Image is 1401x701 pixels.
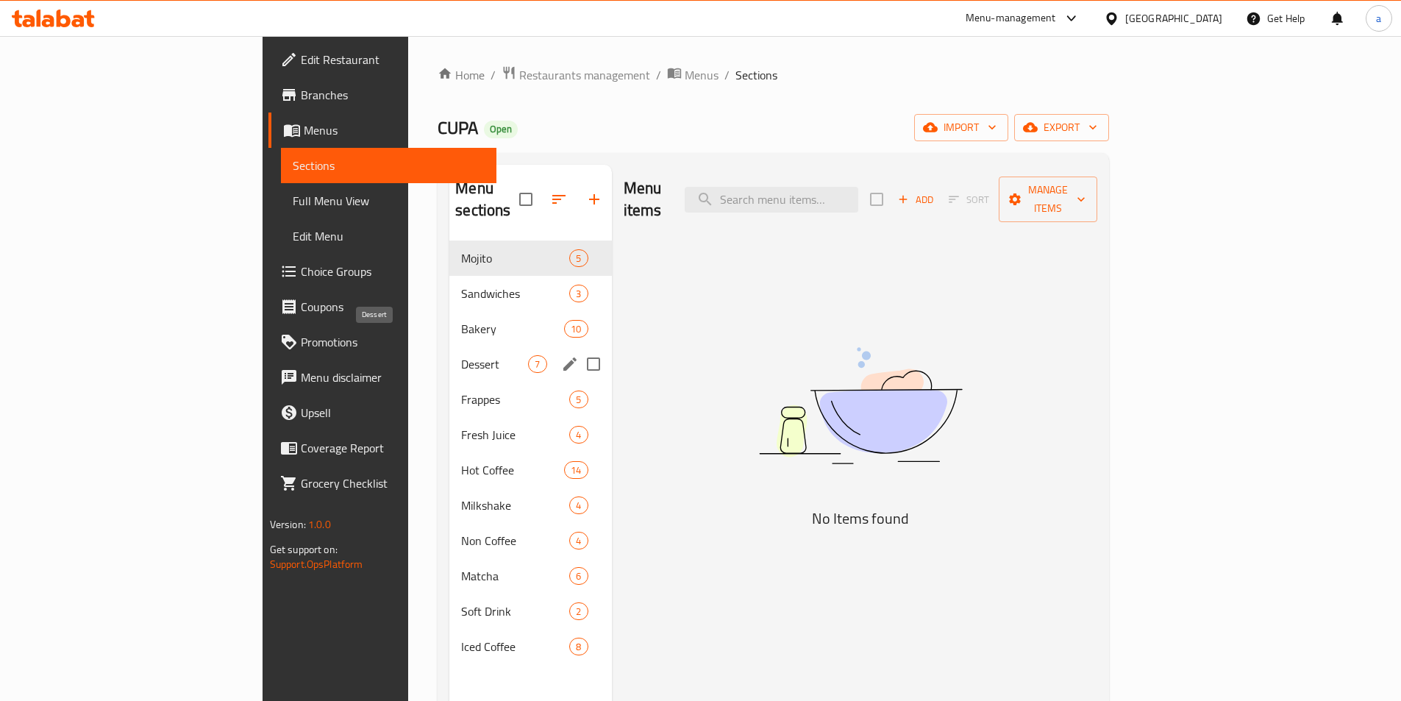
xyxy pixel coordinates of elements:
button: Add section [577,182,612,217]
a: Coverage Report [268,430,496,466]
div: Milkshake4 [449,488,611,523]
span: Select all sections [510,184,541,215]
div: [GEOGRAPHIC_DATA] [1125,10,1222,26]
a: Coupons [268,289,496,324]
span: Coverage Report [301,439,485,457]
a: Branches [268,77,496,113]
span: 4 [570,534,587,548]
span: 5 [570,393,587,407]
span: Restaurants management [519,66,650,84]
span: Sort sections [541,182,577,217]
div: Non Coffee4 [449,523,611,558]
span: 5 [570,252,587,266]
span: a [1376,10,1381,26]
span: Promotions [301,333,485,351]
a: Grocery Checklist [268,466,496,501]
a: Choice Groups [268,254,496,289]
div: Iced Coffee [461,638,569,655]
h2: Menu items [624,177,668,221]
span: 7 [529,357,546,371]
div: items [569,391,588,408]
div: items [569,426,588,444]
span: Select section first [939,188,999,211]
button: import [914,114,1008,141]
span: Get support on: [270,540,338,559]
li: / [724,66,730,84]
a: Upsell [268,395,496,430]
div: Sandwiches [461,285,569,302]
span: Frappes [461,391,569,408]
span: Full Menu View [293,192,485,210]
span: 10 [565,322,587,336]
span: Choice Groups [301,263,485,280]
input: search [685,187,858,213]
div: items [564,461,588,479]
span: 1.0.0 [308,515,331,534]
span: Non Coffee [461,532,569,549]
div: Mojito5 [449,241,611,276]
a: Edit Restaurant [268,42,496,77]
a: Promotions [268,324,496,360]
span: Dessert [461,355,528,373]
span: Sections [293,157,485,174]
div: Sandwiches3 [449,276,611,311]
div: Frappes5 [449,382,611,417]
nav: Menu sections [449,235,611,670]
span: Branches [301,86,485,104]
button: Manage items [999,177,1097,222]
img: dish.svg [677,308,1044,503]
a: Edit Menu [281,218,496,254]
span: export [1026,118,1097,137]
div: Iced Coffee8 [449,629,611,664]
span: Menu disclaimer [301,369,485,386]
span: 6 [570,569,587,583]
div: Fresh Juice4 [449,417,611,452]
span: Bakery [461,320,564,338]
div: items [569,532,588,549]
a: Menus [667,65,719,85]
span: 8 [570,640,587,654]
div: items [569,285,588,302]
span: 4 [570,499,587,513]
span: Version: [270,515,306,534]
span: 2 [570,605,587,619]
div: items [569,638,588,655]
span: Grocery Checklist [301,474,485,492]
span: Mojito [461,249,569,267]
div: items [569,567,588,585]
button: Add [892,188,939,211]
h5: No Items found [677,507,1044,530]
span: Sections [735,66,777,84]
span: Matcha [461,567,569,585]
span: Coupons [301,298,485,316]
span: Menus [304,121,485,139]
a: Full Menu View [281,183,496,218]
div: Soft Drink2 [449,594,611,629]
span: 4 [570,428,587,442]
span: import [926,118,997,137]
a: Support.OpsPlatform [270,555,363,574]
span: Upsell [301,404,485,421]
span: Fresh Juice [461,426,569,444]
span: Soft Drink [461,602,569,620]
span: Milkshake [461,497,569,514]
span: Edit Restaurant [301,51,485,68]
a: Restaurants management [502,65,650,85]
span: Add [896,191,935,208]
div: Dessert7edit [449,346,611,382]
button: edit [559,353,581,375]
div: Menu-management [966,10,1056,27]
div: items [569,249,588,267]
li: / [656,66,661,84]
span: Hot Coffee [461,461,564,479]
div: items [528,355,546,373]
button: export [1014,114,1109,141]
